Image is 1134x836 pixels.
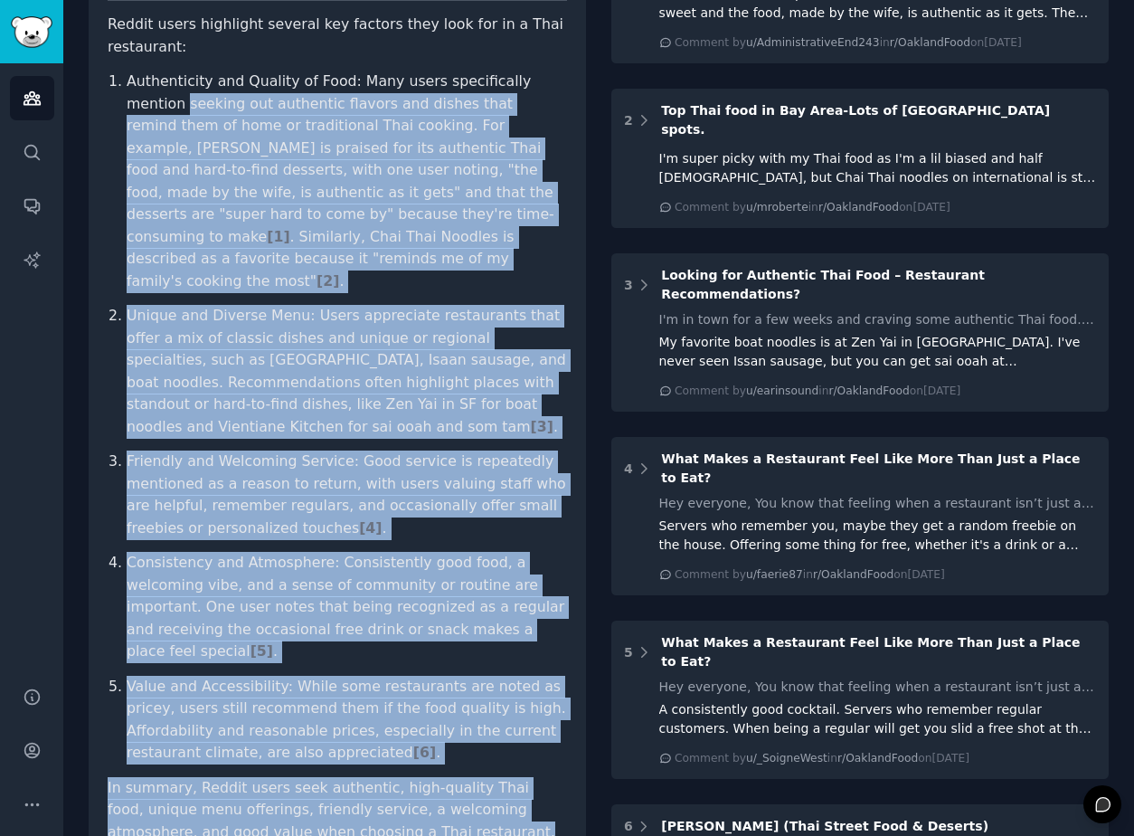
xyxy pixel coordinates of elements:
[624,111,633,130] div: 2
[624,276,633,295] div: 3
[813,568,893,581] span: r/OaklandFood
[127,451,567,539] p: Friendly and Welcoming Service: Good service is repeatedly mentioned as a reason to return, with ...
[127,71,567,292] p: Authenticity and Quality of Food: Many users specifically mention seeking out authentic flavors a...
[127,676,567,765] p: Value and Accessibility: While some restaurants are noted as pricey, users still recommend them i...
[624,460,633,479] div: 4
[624,643,633,662] div: 5
[675,567,945,584] div: Comment by in on [DATE]
[659,310,1097,329] div: I'm in town for a few weeks and craving some authentic Thai food. Does anyone have restaurant rec...
[818,201,899,214] span: r/OaklandFood
[659,149,1097,187] div: I'm super picky with my Thai food as I'm a lil biased and half [DEMOGRAPHIC_DATA], but Chai Thai ...
[659,494,1097,513] div: Hey everyone, You know that feeling when a restaurant isn’t just a place to eat, but somewhere yo...
[675,384,960,400] div: Comment by in on [DATE]
[127,552,567,663] p: Consistency and Atmosphere: Consistently good food, a welcoming vibe, and a sense of community or...
[837,752,918,765] span: r/OaklandFood
[250,642,273,660] span: [ 5 ]
[531,418,553,435] span: [ 3 ]
[746,36,880,49] span: u/AdministrativeEnd243
[659,333,1097,371] div: My favorite boat noodles is at Zen Yai in [GEOGRAPHIC_DATA]. I've never seen Issan sausage, but y...
[661,635,1080,669] span: What Makes a Restaurant Feel Like More Than Just a Place to Eat?
[317,272,339,290] span: [ 2 ]
[675,35,1022,52] div: Comment by in on [DATE]
[661,451,1080,485] span: What Makes a Restaurant Feel Like More Than Just a Place to Eat?
[659,517,1097,555] div: Servers who remember you, maybe they get a random freebie on the house. Offering some thing for f...
[661,103,1050,137] span: Top Thai food in Bay Area-Lots of [GEOGRAPHIC_DATA] spots.
[746,752,827,765] span: u/_SoigneWest
[890,36,970,49] span: r/OaklandFood
[624,817,633,836] div: 6
[746,568,803,581] span: u/faerie87
[127,305,567,438] p: Unique and Diverse Menu: Users appreciate restaurants that offer a mix of classic dishes and uniq...
[675,200,950,216] div: Comment by in on [DATE]
[661,268,985,301] span: Looking for Authentic Thai Food – Restaurant Recommendations?
[746,201,808,214] span: u/mroberte
[828,385,909,397] span: r/OaklandFood
[659,700,1097,738] div: A consistently good cocktail. Servers who remember regular customers. When being a regular will g...
[108,14,567,58] p: Reddit users highlight several key factors they look for in a Thai restaurant:
[746,385,818,397] span: u/earinsound
[659,678,1097,697] div: Hey everyone, You know that feeling when a restaurant isn’t just a place to eat, but somewhere yo...
[359,519,382,537] span: [ 4 ]
[661,819,988,833] span: [PERSON_NAME] (Thai Street Food & Deserts)
[267,228,289,245] span: [ 1 ]
[413,744,436,761] span: [ 6 ]
[675,751,969,767] div: Comment by in on [DATE]
[11,16,52,48] img: GummySearch logo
